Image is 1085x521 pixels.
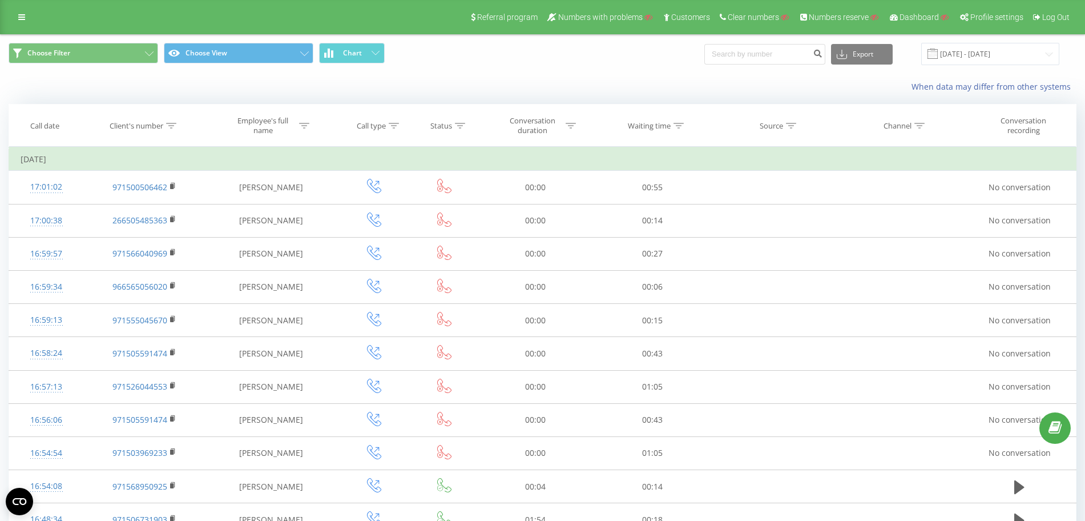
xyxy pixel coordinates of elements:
td: [PERSON_NAME] [205,337,337,370]
a: 971503969233 [112,447,167,458]
div: Client's number [110,121,163,131]
a: 966565056020 [112,281,167,292]
input: Search by number [704,44,825,65]
span: Chart [343,49,362,57]
span: No conversation [989,215,1051,226]
a: 971505591474 [112,348,167,359]
td: 00:43 [594,403,711,436]
div: Conversation duration [502,116,563,135]
td: [PERSON_NAME] [205,237,337,270]
div: Channel [884,121,911,131]
span: No conversation [989,248,1051,259]
td: 00:15 [594,304,711,337]
td: [PERSON_NAME] [205,370,337,403]
a: 971500506462 [112,182,167,193]
td: 00:00 [477,403,594,436]
div: 16:59:34 [21,276,72,298]
a: When data may differ from other systems [911,81,1076,92]
td: 00:00 [477,237,594,270]
a: 266505485363 [112,215,167,226]
div: 17:01:02 [21,176,72,198]
td: 00:00 [477,304,594,337]
td: 00:06 [594,270,711,303]
div: Call date [30,121,59,131]
div: 16:56:06 [21,409,72,431]
td: 00:55 [594,171,711,204]
a: 971566040969 [112,248,167,259]
div: 16:54:54 [21,442,72,464]
button: Choose View [164,43,313,63]
div: Employee's full name [229,116,296,135]
td: 00:04 [477,470,594,503]
div: 17:00:38 [21,210,72,232]
button: Open CMP widget [6,488,33,515]
span: No conversation [989,281,1051,292]
div: Status [430,121,452,131]
div: 16:54:08 [21,475,72,498]
td: 00:00 [477,171,594,204]
td: 00:00 [477,270,594,303]
span: Choose Filter [27,49,70,58]
a: 971555045670 [112,315,167,326]
td: [PERSON_NAME] [205,270,337,303]
span: Dashboard [900,13,939,22]
div: 16:58:24 [21,342,72,364]
div: Call type [357,121,386,131]
span: Numbers reserve [809,13,869,22]
td: [DATE] [9,148,1076,171]
span: Log Out [1042,13,1070,22]
span: No conversation [989,315,1051,326]
span: No conversation [989,414,1051,425]
div: 16:59:13 [21,309,72,331]
td: 00:43 [594,337,711,370]
td: 00:00 [477,337,594,370]
td: 01:05 [594,370,711,403]
td: 00:00 [477,204,594,237]
button: Choose Filter [9,43,158,63]
span: Customers [671,13,710,22]
a: 971526044553 [112,381,167,392]
button: Export [831,44,893,65]
div: Conversation recording [986,116,1060,135]
td: [PERSON_NAME] [205,304,337,337]
td: [PERSON_NAME] [205,436,337,470]
div: Waiting time [628,121,671,131]
span: Profile settings [970,13,1023,22]
td: 00:27 [594,237,711,270]
td: 00:14 [594,470,711,503]
div: Source [760,121,783,131]
span: Numbers with problems [558,13,643,22]
button: Chart [319,43,385,63]
span: Referral program [477,13,538,22]
a: 971505591474 [112,414,167,425]
span: No conversation [989,381,1051,392]
a: 971568950925 [112,481,167,492]
td: 00:00 [477,370,594,403]
div: 16:57:13 [21,376,72,398]
td: [PERSON_NAME] [205,470,337,503]
td: 00:00 [477,436,594,470]
td: 01:05 [594,436,711,470]
td: 00:14 [594,204,711,237]
span: No conversation [989,348,1051,359]
span: No conversation [989,182,1051,193]
div: 16:59:57 [21,243,72,265]
td: [PERSON_NAME] [205,403,337,436]
td: [PERSON_NAME] [205,204,337,237]
span: No conversation [989,447,1051,458]
td: [PERSON_NAME] [205,171,337,204]
span: Clear numbers [728,13,779,22]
